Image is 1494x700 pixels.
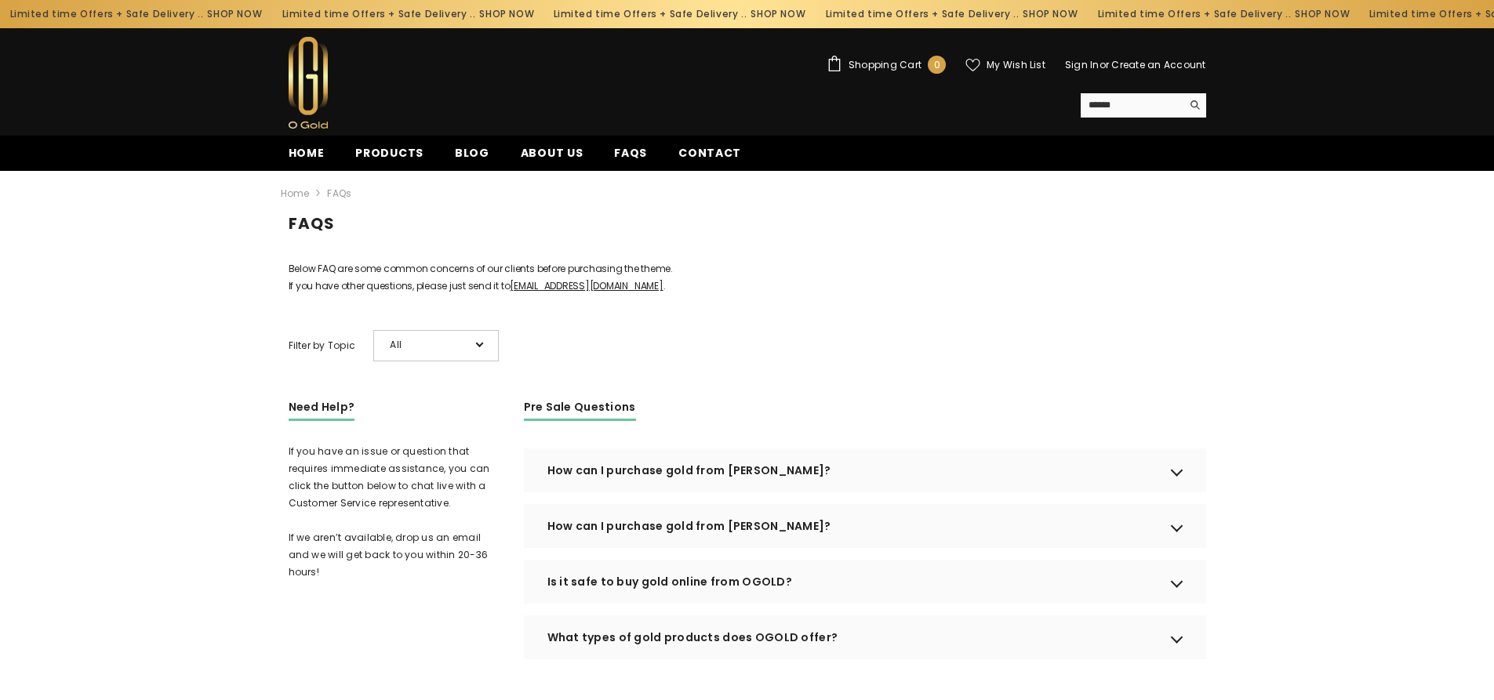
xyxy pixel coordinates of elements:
[510,279,663,292] a: [EMAIL_ADDRESS][DOMAIN_NAME]
[281,177,1198,210] nav: breadcrumbs
[373,330,499,361] div: All
[281,185,310,202] a: Home
[849,60,921,70] span: Shopping Cart
[439,144,505,171] a: Blog
[272,2,544,27] div: Limited time Offers + Safe Delivery ..
[524,615,1206,659] div: What types of gold products does OGOLD offer?
[1182,93,1206,117] button: Search
[289,444,490,578] span: If you have an issue or question that requires immediate assistance, you can click the button bel...
[524,398,636,421] h3: Pre Sale Questions
[1088,2,1360,27] div: Limited time Offers + Safe Delivery ..
[614,145,647,161] span: FAQs
[524,448,1206,492] div: How can I purchase gold from [PERSON_NAME]?
[678,145,741,161] span: Contact
[289,260,1206,295] p: Below FAQ are some common concerns of our clients before purchasing the theme. If you have other ...
[521,145,583,161] span: About us
[289,208,1206,251] h1: FAQs
[1295,5,1350,23] a: SHOP NOW
[390,336,468,354] span: All
[340,144,439,171] a: Products
[289,398,355,421] h3: Need Help?
[479,5,534,23] a: SHOP NOW
[751,5,806,23] a: SHOP NOW
[1081,93,1206,118] summary: Search
[1065,58,1100,71] a: Sign In
[207,5,262,23] a: SHOP NOW
[355,145,423,161] span: Products
[455,145,489,161] span: Blog
[1023,5,1078,23] a: SHOP NOW
[816,2,1088,27] div: Limited time Offers + Safe Delivery ..
[965,58,1045,72] a: My Wish List
[289,337,356,354] span: Filter by Topic
[273,144,340,171] a: Home
[289,37,328,129] img: Ogold Shop
[598,144,663,171] a: FAQs
[1100,58,1109,71] span: or
[987,60,1045,70] span: My Wish List
[934,56,940,74] span: 0
[327,185,351,202] span: FAQs
[524,560,1206,604] div: Is it safe to buy gold online from OGOLD?
[289,145,325,161] span: Home
[663,144,757,171] a: Contact
[827,56,946,74] a: Shopping Cart
[543,2,816,27] div: Limited time Offers + Safe Delivery ..
[1111,58,1205,71] a: Create an Account
[524,504,1206,548] div: How can I purchase gold from [PERSON_NAME]?
[505,144,599,171] a: About us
